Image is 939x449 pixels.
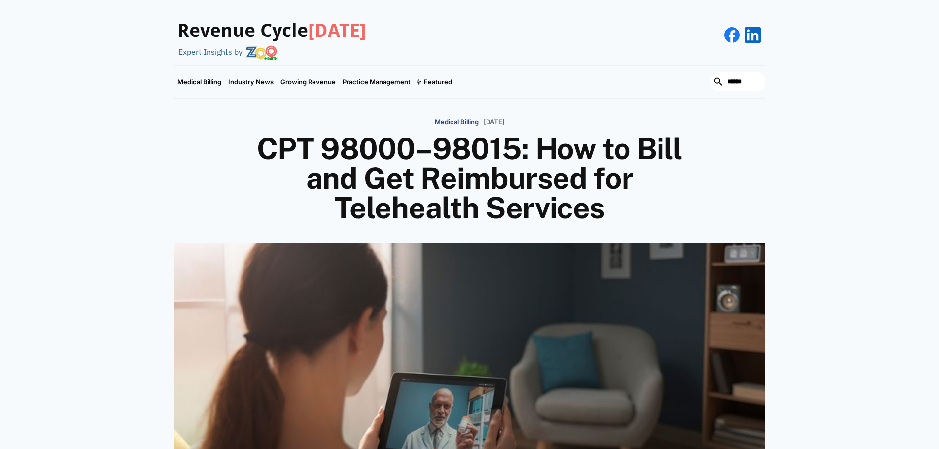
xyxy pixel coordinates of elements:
div: Expert Insights by [178,47,243,57]
div: Featured [424,78,452,86]
a: Industry News [225,66,277,98]
h3: Revenue Cycle [177,20,366,42]
a: Medical Billing [435,113,479,130]
span: [DATE] [308,20,366,41]
a: Revenue Cycle[DATE]Expert Insights by [174,10,366,60]
p: [DATE] [484,118,505,126]
a: Growing Revenue [277,66,339,98]
a: Medical Billing [174,66,225,98]
a: Practice Management [339,66,414,98]
h1: CPT 98000–98015: How to Bill and Get Reimbursed for Telehealth Services [233,134,706,223]
p: Medical Billing [435,118,479,126]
